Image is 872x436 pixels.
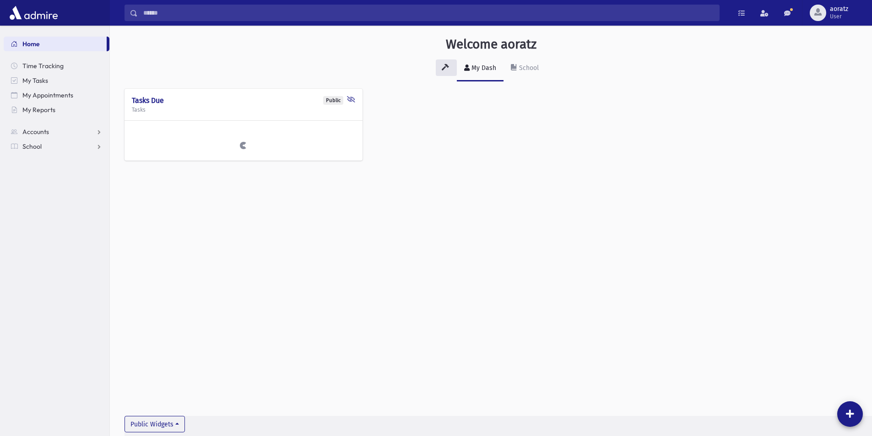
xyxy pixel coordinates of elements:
[4,73,109,88] a: My Tasks
[22,91,73,99] span: My Appointments
[132,96,355,105] h4: Tasks Due
[4,37,107,51] a: Home
[830,5,848,13] span: aoratz
[22,142,42,151] span: School
[138,5,719,21] input: Search
[22,76,48,85] span: My Tasks
[22,62,64,70] span: Time Tracking
[4,88,109,102] a: My Appointments
[504,56,546,81] a: School
[470,64,496,72] div: My Dash
[4,102,109,117] a: My Reports
[7,4,60,22] img: AdmirePro
[22,40,40,48] span: Home
[22,106,55,114] span: My Reports
[22,128,49,136] span: Accounts
[132,107,355,113] h5: Tasks
[4,124,109,139] a: Accounts
[457,56,504,81] a: My Dash
[830,13,848,20] span: User
[517,64,539,72] div: School
[125,416,185,432] button: Public Widgets
[446,37,536,52] h3: Welcome aoratz
[4,59,109,73] a: Time Tracking
[4,139,109,154] a: School
[323,96,343,105] div: Public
